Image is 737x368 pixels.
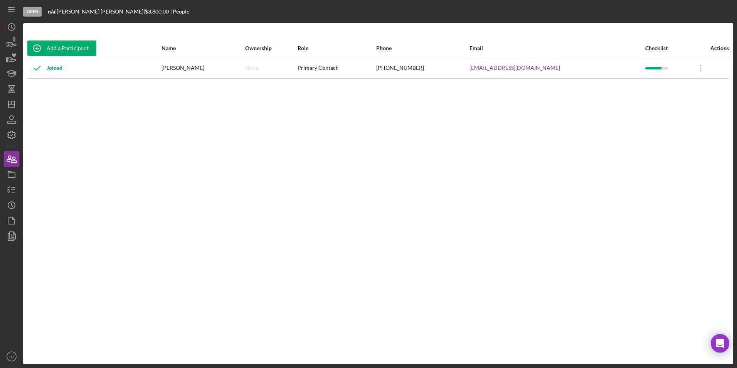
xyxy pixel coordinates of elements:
div: Email [469,45,644,51]
button: Add a Participant [27,41,96,56]
div: Open [23,7,42,17]
div: [PERSON_NAME] [PERSON_NAME] | [57,8,145,15]
div: Name [162,45,244,51]
div: | People [171,8,189,15]
div: [PERSON_NAME] [162,59,244,78]
div: | [48,8,57,15]
div: Primary Contact [298,59,375,78]
a: [EMAIL_ADDRESS][DOMAIN_NAME] [469,65,560,71]
div: Joined [27,59,62,78]
div: Role [298,45,375,51]
div: [PHONE_NUMBER] [376,59,469,78]
div: Open Intercom Messenger [711,334,729,353]
b: n/a [48,8,55,15]
div: None [245,65,258,71]
div: $3,800.00 [145,8,171,15]
text: HJ [9,354,14,359]
button: HJ [4,349,19,364]
div: Add a Participant [47,41,89,56]
div: Ownership [245,45,297,51]
div: Actions [691,45,729,51]
div: Phone [376,45,469,51]
div: Checklist [645,45,690,51]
